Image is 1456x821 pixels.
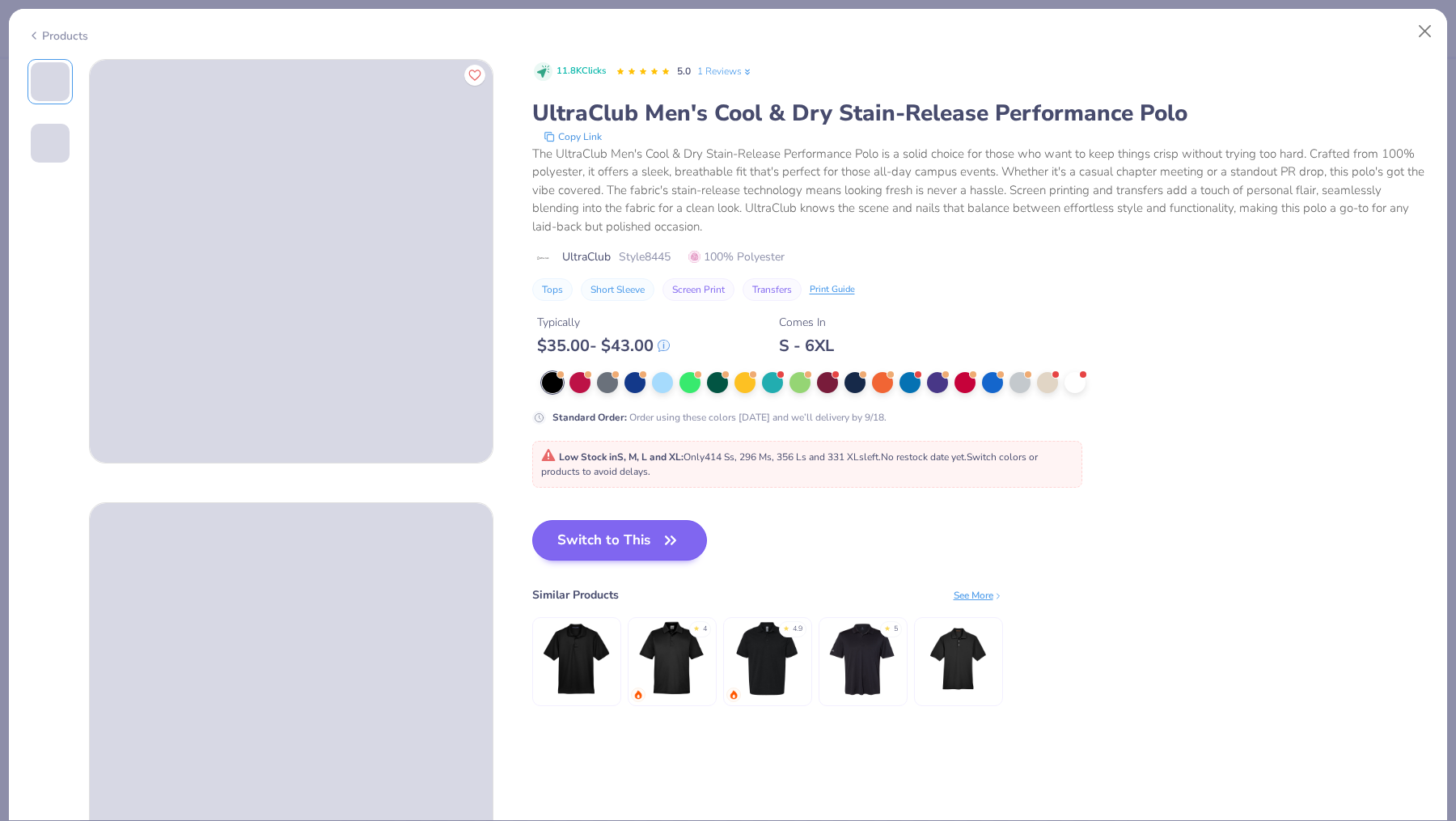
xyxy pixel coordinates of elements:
[810,283,855,297] div: Print Guide
[881,451,967,463] span: No restock date yet.
[920,620,997,697] img: Harriton Men's 5.6 Oz. Easy Blend Polo
[537,314,670,331] div: Typically
[633,690,643,700] img: trending.gif
[616,59,671,85] div: 5.0 Stars
[532,252,554,264] img: brand logo
[562,248,611,265] span: UltraClub
[793,624,802,635] div: 4.9
[729,690,739,700] img: trending.gif
[619,248,671,265] span: Style 8445
[743,278,802,301] button: Transfers
[552,411,627,424] strong: Standard Order :
[779,336,834,356] div: S - 6XL
[779,314,834,331] div: Comes In
[532,520,708,561] button: Switch to This
[824,620,901,697] img: Adidas Performance Sport Shirt
[532,145,1429,236] div: The UltraClub Men's Cool & Dry Stain-Release Performance Polo is a solid choice for those who wan...
[532,98,1429,129] div: UltraClub Men's Cool & Dry Stain-Release Performance Polo
[662,278,734,301] button: Screen Print
[581,278,654,301] button: Short Sleeve
[677,65,691,78] span: 5.0
[539,129,607,145] button: copy to clipboard
[464,65,485,86] button: Like
[884,624,891,630] div: ★
[729,620,806,697] img: Gildan Adult 6 Oz. 50/50 Jersey Polo
[703,624,707,635] div: 4
[557,65,606,78] span: 11.8K Clicks
[532,278,573,301] button: Tops
[28,28,88,44] div: Products
[1410,16,1441,47] button: Close
[783,624,789,630] div: ★
[552,410,887,425] div: Order using these colors [DATE] and we’ll delivery by 9/18.
[697,64,753,78] a: 1 Reviews
[693,624,700,630] div: ★
[894,624,898,635] div: 5
[688,248,785,265] span: 100% Polyester
[532,586,619,603] div: Similar Products
[954,588,1003,603] div: See More
[633,620,710,697] img: Team 365 Men's Zone Performance Polo
[541,451,1038,478] span: Only 414 Ss, 296 Ms, 356 Ls and 331 XLs left. Switch colors or products to avoid delays.
[559,451,684,463] strong: Low Stock in S, M, L and XL :
[538,620,615,697] img: Devon & Jones CrownLux Performance™ Men's Plaited Polo
[537,336,670,356] div: $ 35.00 - $ 43.00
